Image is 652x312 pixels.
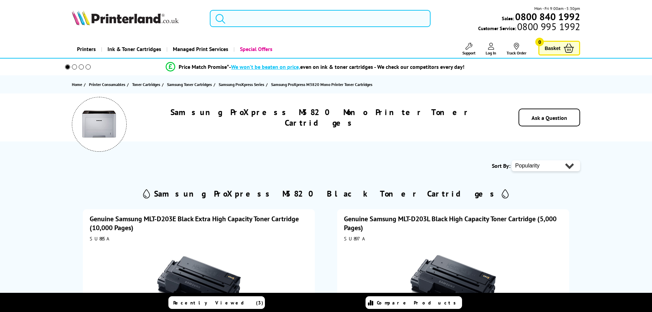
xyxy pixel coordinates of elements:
b: 0800 840 1992 [515,10,580,23]
span: Mon - Fri 9:00am - 5:30pm [534,5,580,12]
a: Recently Viewed (3) [168,296,265,309]
span: Samsung ProXpress Series [219,81,264,88]
a: Track Order [507,43,526,55]
img: Samsung ProXpress M3820 Mono Printer Toner Cartridges [82,107,116,141]
a: Toner Cartridges [132,81,162,88]
a: Printerland Logo [72,10,202,27]
a: Samsung ProXpress Series [219,81,266,88]
a: Managed Print Services [166,40,233,58]
span: Customer Service: [478,23,580,32]
span: Samsung ProXpress M3820 Mono Printer Toner Cartridges [271,82,372,87]
span: Log In [486,50,496,55]
img: Printerland Logo [72,10,179,25]
span: Basket [545,43,560,53]
span: 0 [535,38,544,46]
div: - even on ink & toner cartridges - We check our competitors every day! [229,63,464,70]
a: Special Offers [233,40,278,58]
span: Toner Cartridges [132,81,160,88]
span: Recently Viewed (3) [173,300,264,306]
span: Sort By: [492,162,510,169]
li: modal_Promise [56,61,575,73]
span: Printer Consumables [89,81,125,88]
a: Compare Products [366,296,462,309]
a: 0800 840 1992 [514,13,580,20]
div: SU885A [90,236,308,242]
a: Samsung Toner Cartridges [167,81,214,88]
span: Support [462,50,475,55]
a: Support [462,43,475,55]
h2: Samsung ProXpress M3820 Black Toner Cartridges [154,188,498,199]
a: Printer Consumables [89,81,127,88]
span: We won’t be beaten on price, [231,63,300,70]
div: SU897A [344,236,562,242]
a: Log In [486,43,496,55]
a: Home [72,81,84,88]
a: Ink & Toner Cartridges [101,40,166,58]
span: Samsung Toner Cartridges [167,81,212,88]
span: Price Match Promise* [179,63,229,70]
a: Genuine Samsung MLT-D203L Black High Capacity Toner Cartridge (5,000 Pages) [344,214,557,232]
a: Basket 0 [538,41,580,55]
span: Sales: [502,15,514,22]
span: Ink & Toner Cartridges [107,40,161,58]
span: Compare Products [377,300,460,306]
h1: Samsung ProXpress M3820 Mono Printer Toner Cartridges [147,107,493,128]
a: Printers [72,40,101,58]
a: Genuine Samsung MLT-D203E Black Extra High Capacity Toner Cartridge (10,000 Pages) [90,214,299,232]
a: Ask a Question [532,114,567,121]
span: 0800 995 1992 [516,23,580,30]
